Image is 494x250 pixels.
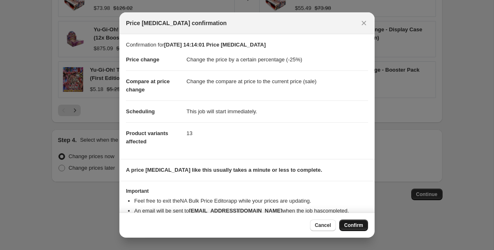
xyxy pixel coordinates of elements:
[126,167,322,173] b: A price [MEDICAL_DATA] like this usually takes a minute or less to complete.
[339,220,368,231] button: Confirm
[164,42,266,48] b: [DATE] 14:14:01 Price [MEDICAL_DATA]
[310,220,336,231] button: Cancel
[126,130,168,145] span: Product variants affected
[126,78,170,93] span: Compare at price change
[358,17,370,29] button: Close
[186,49,368,70] dd: Change the price by a certain percentage (-25%)
[126,56,159,63] span: Price change
[126,108,155,114] span: Scheduling
[126,19,227,27] span: Price [MEDICAL_DATA] confirmation
[126,41,368,49] p: Confirmation for
[134,207,368,215] li: An email will be sent to when the job has completed .
[189,208,282,214] b: [EMAIL_ADDRESS][DOMAIN_NAME]
[186,100,368,122] dd: This job will start immediately.
[315,222,331,229] span: Cancel
[186,70,368,92] dd: Change the compare at price to the current price (sale)
[126,188,368,194] h3: Important
[186,122,368,144] dd: 13
[134,197,368,205] li: Feel free to exit the NA Bulk Price Editor app while your prices are updating.
[344,222,363,229] span: Confirm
